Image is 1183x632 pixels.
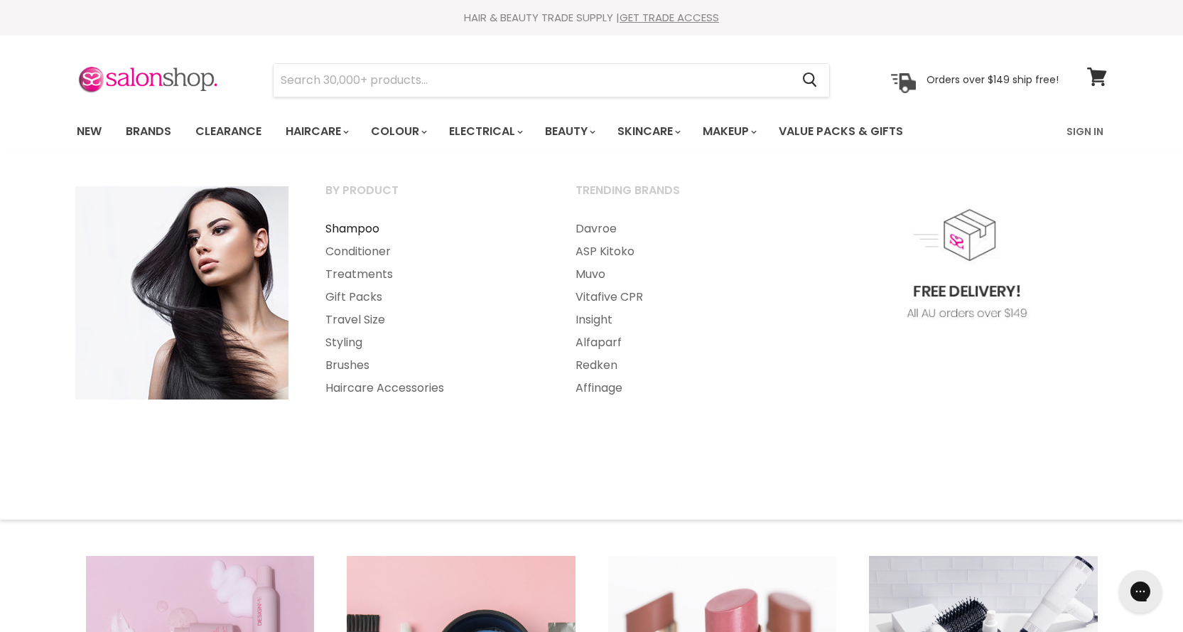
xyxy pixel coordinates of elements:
button: Search [792,64,829,97]
a: Conditioner [308,240,555,263]
iframe: Gorgias live chat messenger [1112,565,1169,618]
a: Insight [558,309,805,331]
a: Muvo [558,263,805,286]
a: Vitafive CPR [558,286,805,309]
a: Haircare [275,117,357,146]
ul: Main menu [558,218,805,400]
a: By Product [308,179,555,215]
a: Shampoo [308,218,555,240]
a: Clearance [185,117,272,146]
form: Product [273,63,830,97]
a: Styling [308,331,555,354]
input: Search [274,64,792,97]
a: Gift Packs [308,286,555,309]
a: Brushes [308,354,555,377]
ul: Main menu [308,218,555,400]
a: Beauty [534,117,604,146]
a: GET TRADE ACCESS [620,10,719,25]
a: ASP Kitoko [558,240,805,263]
a: Makeup [692,117,765,146]
a: Haircare Accessories [308,377,555,400]
a: Redken [558,354,805,377]
p: Orders over $149 ship free! [927,73,1059,86]
a: Travel Size [308,309,555,331]
a: Colour [360,117,436,146]
a: Affinage [558,377,805,400]
a: New [66,117,112,146]
a: Skincare [607,117,689,146]
a: Brands [115,117,182,146]
a: Treatments [308,263,555,286]
a: Sign In [1058,117,1112,146]
a: Value Packs & Gifts [768,117,914,146]
a: Trending Brands [558,179,805,215]
nav: Main [59,111,1125,152]
a: Davroe [558,218,805,240]
ul: Main menu [66,111,986,152]
div: HAIR & BEAUTY TRADE SUPPLY | [59,11,1125,25]
a: Alfaparf [558,331,805,354]
a: Electrical [438,117,531,146]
